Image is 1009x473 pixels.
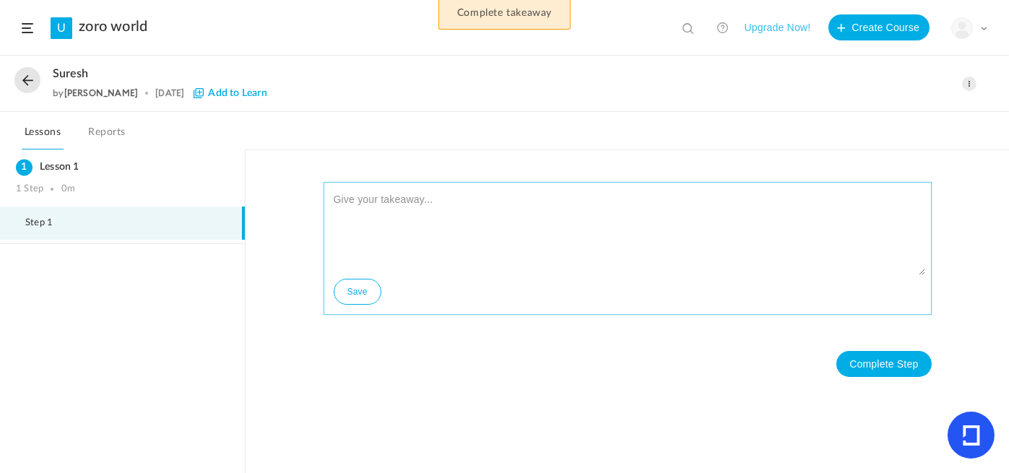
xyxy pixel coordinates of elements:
div: by [53,88,138,98]
h3: Lesson 1 [16,161,229,173]
span: Add to Learn [194,88,267,98]
span: suresh [53,67,88,81]
div: 0m [61,183,75,195]
div: [DATE] [155,88,184,98]
a: [PERSON_NAME] [64,87,139,98]
button: Complete Step [836,351,931,377]
span: Step 1 [25,217,71,229]
a: Reports [86,123,129,150]
button: Save [334,279,381,305]
div: 1 Step [16,183,43,195]
a: Lessons [22,123,64,150]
